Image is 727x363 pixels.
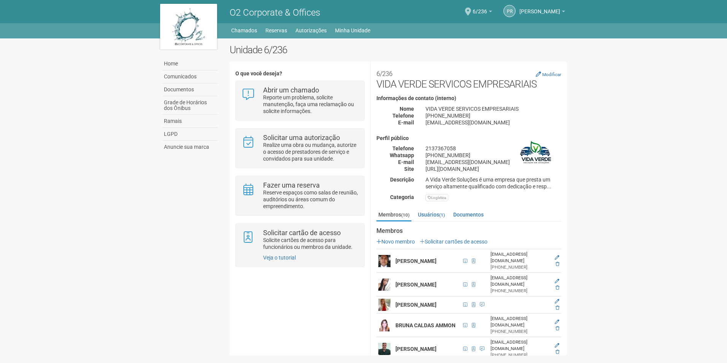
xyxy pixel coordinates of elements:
[542,72,561,77] small: Modificar
[378,343,390,355] img: user.png
[263,237,359,250] p: Solicite cartões de acesso para funcionários ou membros da unidade.
[378,279,390,291] img: user.png
[420,112,567,119] div: [PHONE_NUMBER]
[425,194,448,201] div: Logística
[503,5,516,17] a: PR
[555,299,559,304] a: Editar membro
[555,319,559,325] a: Editar membro
[263,142,359,162] p: Realize uma obra ou mudança, autorize o acesso de prestadores de serviço e convidados para sua un...
[517,135,556,174] img: business.png
[263,189,359,210] p: Reserve espaços como salas de reunião, auditórios ou áreas comum do empreendimento.
[265,25,287,36] a: Reservas
[392,145,414,151] strong: Telefone
[420,176,567,190] div: A Vida Verde Soluções é uma empresa que presta um serviço altamente qualificado com dedicação e r...
[263,134,340,142] strong: Solicitar uma autorização
[555,279,559,284] a: Editar membro
[378,319,390,331] img: user.png
[392,113,414,119] strong: Telefone
[263,181,320,189] strong: Fazer uma reserva
[335,25,370,36] a: Minha Unidade
[398,119,414,126] strong: E-mail
[235,71,364,76] h4: O que você deseja?
[162,128,218,141] a: LGPD
[451,209,486,220] a: Documentos
[398,159,414,165] strong: E-mail
[519,10,565,16] a: [PERSON_NAME]
[556,305,559,310] a: Excluir membro
[439,212,445,218] small: (1)
[241,182,358,210] a: Fazer uma reserva Reserve espaços como salas de reunião, auditórios ou áreas comum do empreendime...
[295,25,327,36] a: Autorizações
[390,177,414,183] strong: Descrição
[162,96,218,115] a: Grade de Horários dos Ônibus
[263,94,359,115] p: Reporte um problema, solicite manutenção, faça uma reclamação ou solicite informações.
[473,1,487,14] span: 6/236
[263,229,341,237] strong: Solicitar cartão de acesso
[376,70,392,78] small: 6/236
[376,67,561,90] h2: VIDA VERDE SERVICOS EMPRESARIAIS
[390,152,414,158] strong: Whatsapp
[490,315,548,328] div: [EMAIL_ADDRESS][DOMAIN_NAME]
[490,352,548,358] div: [PHONE_NUMBER]
[536,71,561,77] a: Modificar
[400,106,414,112] strong: Nome
[420,145,567,152] div: 2137367058
[160,4,217,49] img: logo.jpg
[162,83,218,96] a: Documentos
[162,70,218,83] a: Comunicados
[263,86,319,94] strong: Abrir um chamado
[556,326,559,331] a: Excluir membro
[490,339,548,352] div: [EMAIL_ADDRESS][DOMAIN_NAME]
[390,194,414,200] strong: Categoria
[490,264,548,271] div: [PHONE_NUMBER]
[241,87,358,115] a: Abrir um chamado Reporte um problema, solicite manutenção, faça uma reclamação ou solicite inform...
[404,166,414,172] strong: Site
[556,261,559,267] a: Excluir membro
[263,255,296,261] a: Veja o tutorial
[420,105,567,112] div: VIDA VERDE SERVICOS EMPRESARIAIS
[555,255,559,260] a: Editar membro
[378,299,390,311] img: user.png
[490,288,548,294] div: [PHONE_NUMBER]
[162,115,218,128] a: Ramais
[420,239,487,245] a: Solicitar cartões de acesso
[162,57,218,70] a: Home
[556,285,559,290] a: Excluir membro
[395,302,437,308] strong: [PERSON_NAME]
[416,209,447,220] a: Usuários(1)
[230,44,567,56] h2: Unidade 6/236
[395,346,437,352] strong: [PERSON_NAME]
[490,328,548,335] div: [PHONE_NUMBER]
[241,134,358,162] a: Solicitar uma autorização Realize uma obra ou mudança, autorize o acesso de prestadores de serviç...
[231,25,257,36] a: Chamados
[376,135,561,141] h4: Perfil público
[420,166,567,172] div: [URL][DOMAIN_NAME]
[473,10,492,16] a: 6/236
[395,282,437,288] strong: [PERSON_NAME]
[376,96,561,101] h4: Informações de contato (interno)
[401,212,410,218] small: (10)
[519,1,560,14] span: PATRÍCIA REGINA COELHO DOS SANTOS
[420,119,567,126] div: [EMAIL_ADDRESS][DOMAIN_NAME]
[241,229,358,250] a: Solicitar cartão de acesso Solicite cartões de acesso para funcionários ou membros da unidade.
[395,258,437,264] strong: [PERSON_NAME]
[555,343,559,348] a: Editar membro
[395,322,456,328] strong: BRUNA CALDAS AMMON
[162,141,218,153] a: Anuncie sua marca
[376,209,411,221] a: Membros(10)
[490,275,548,288] div: [EMAIL_ADDRESS][DOMAIN_NAME]
[490,251,548,264] div: [EMAIL_ADDRESS][DOMAIN_NAME]
[376,239,415,245] a: Novo membro
[420,159,567,166] div: [EMAIL_ADDRESS][DOMAIN_NAME]
[378,255,390,267] img: user.png
[420,152,567,159] div: [PHONE_NUMBER]
[376,228,561,234] strong: Membros
[556,349,559,355] a: Excluir membro
[230,7,320,18] span: O2 Corporate & Offices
